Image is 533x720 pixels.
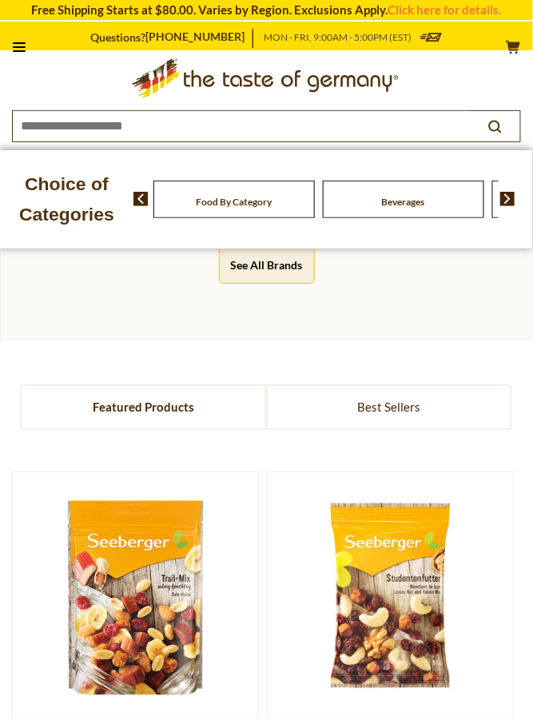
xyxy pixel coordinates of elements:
a: Featured Products [22,386,265,428]
a: [PHONE_NUMBER] [145,30,245,44]
img: next arrow [500,192,515,206]
img: Seeberger Studentenfutter Nuts & Raisins [268,472,513,718]
a: Beverages [382,196,425,208]
a: Click here for details. [388,2,502,17]
button: See All Brands [219,247,315,283]
span: MON - FRI, 9:00AM - 5:00PM (EST) [264,31,412,43]
p: Questions? [90,29,253,48]
img: previous arrow [133,192,149,206]
img: Seeberger Gourmet "Trail Mix" (Peanuts, Bananas, Rhubarb, Almonds), 150g (5.3oz) [13,472,258,718]
a: Best Sellers [268,386,511,428]
a: Food By Category [196,196,272,208]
